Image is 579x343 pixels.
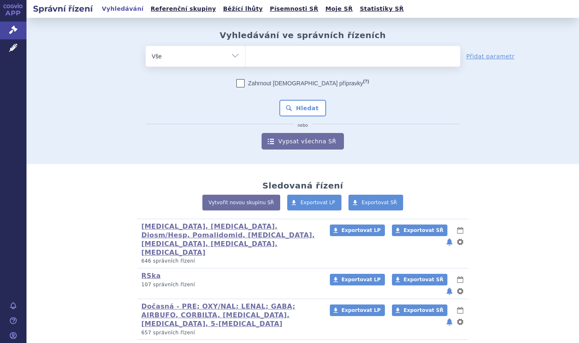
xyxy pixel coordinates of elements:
[341,277,381,283] span: Exportovat LP
[236,79,369,87] label: Zahrnout [DEMOGRAPHIC_DATA] přípravky
[341,227,381,233] span: Exportovat LP
[392,225,447,236] a: Exportovat SŘ
[445,237,454,247] button: notifikace
[392,274,447,285] a: Exportovat SŘ
[148,3,219,14] a: Referenční skupiny
[466,52,515,60] a: Přidat parametr
[262,181,343,191] h2: Sledovaná řízení
[357,3,406,14] a: Statistiky SŘ
[142,258,319,265] p: 646 správních řízení
[279,100,326,116] button: Hledat
[445,317,454,327] button: notifikace
[456,275,464,285] button: lhůty
[363,79,369,84] abbr: (?)
[26,3,99,14] h2: Správní řízení
[341,307,381,313] span: Exportovat LP
[202,195,280,210] a: Vytvořit novou skupinu SŘ
[142,329,319,336] p: 657 správních řízení
[456,225,464,235] button: lhůty
[445,286,454,296] button: notifikace
[142,302,296,328] a: Dočasná - PRE; OXY/NAL; LENAL; GABA; AIRBUFO, CORBILTA, [MEDICAL_DATA], [MEDICAL_DATA], 5-[MEDICA...
[330,274,385,285] a: Exportovat LP
[293,123,312,128] i: nebo
[99,3,146,14] a: Vyhledávání
[220,30,386,40] h2: Vyhledávání ve správních řízeních
[142,281,319,288] p: 107 správních řízení
[262,133,344,150] a: Vypsat všechna SŘ
[456,305,464,315] button: lhůty
[267,3,321,14] a: Písemnosti SŘ
[348,195,404,210] a: Exportovat SŘ
[456,317,464,327] button: nastavení
[287,195,341,210] a: Exportovat LP
[330,304,385,316] a: Exportovat LP
[404,307,443,313] span: Exportovat SŘ
[456,237,464,247] button: nastavení
[404,277,443,283] span: Exportovat SŘ
[404,227,443,233] span: Exportovat SŘ
[142,222,315,256] a: [MEDICAL_DATA], [MEDICAL_DATA], Diosm/Hesp, Pomalidomid, [MEDICAL_DATA], [MEDICAL_DATA], [MEDICAL...
[362,200,397,205] span: Exportovat SŘ
[392,304,447,316] a: Exportovat SŘ
[221,3,265,14] a: Běžící lhůty
[142,272,161,280] a: RSka
[300,200,335,205] span: Exportovat LP
[456,286,464,296] button: nastavení
[330,225,385,236] a: Exportovat LP
[323,3,355,14] a: Moje SŘ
